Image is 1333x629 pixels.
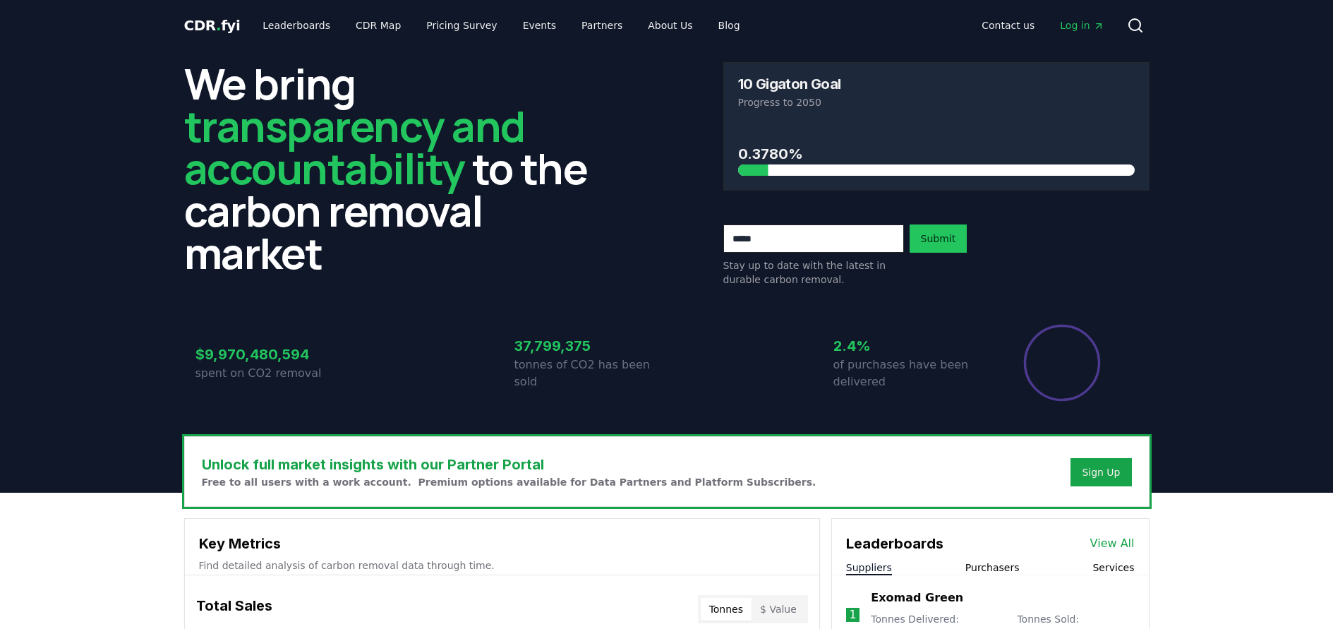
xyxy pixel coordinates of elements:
[1070,458,1131,486] button: Sign Up
[196,595,272,623] h3: Total Sales
[1092,561,1134,575] button: Services
[202,454,816,475] h3: Unlock full market insights with our Partner Portal
[833,335,986,357] h3: 2.4%
[833,357,986,390] p: of purchases have been delivered
[512,13,567,38] a: Events
[738,143,1135,164] h3: 0.3780%
[184,17,241,34] span: CDR fyi
[846,561,892,575] button: Suppliers
[184,16,241,35] a: CDR.fyi
[1060,18,1104,32] span: Log in
[871,589,963,606] a: Exomad Green
[184,97,525,197] span: transparency and accountability
[415,13,508,38] a: Pricing Survey
[514,357,667,390] p: tonnes of CO2 has been sold
[1090,535,1135,552] a: View All
[195,344,348,365] h3: $9,970,480,594
[202,475,816,489] p: Free to all users with a work account. Premium options available for Data Partners and Platform S...
[723,258,904,287] p: Stay up to date with the latest in durable carbon removal.
[965,561,1020,575] button: Purchasers
[1023,323,1102,402] div: Percentage of sales delivered
[199,558,805,573] p: Find detailed analysis of carbon removal data through time.
[846,533,943,554] h3: Leaderboards
[707,13,752,38] a: Blog
[752,598,805,621] button: $ Value
[199,533,805,554] h3: Key Metrics
[1082,465,1120,479] a: Sign Up
[701,598,752,621] button: Tonnes
[570,13,634,38] a: Partners
[910,224,967,253] button: Submit
[184,62,610,274] h2: We bring to the carbon removal market
[738,77,841,91] h3: 10 Gigaton Goal
[251,13,751,38] nav: Main
[738,95,1135,109] p: Progress to 2050
[1049,13,1115,38] a: Log in
[195,365,348,382] p: spent on CO2 removal
[970,13,1046,38] a: Contact us
[251,13,342,38] a: Leaderboards
[849,606,856,623] p: 1
[344,13,412,38] a: CDR Map
[970,13,1115,38] nav: Main
[514,335,667,357] h3: 37,799,375
[216,17,221,34] span: .
[637,13,704,38] a: About Us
